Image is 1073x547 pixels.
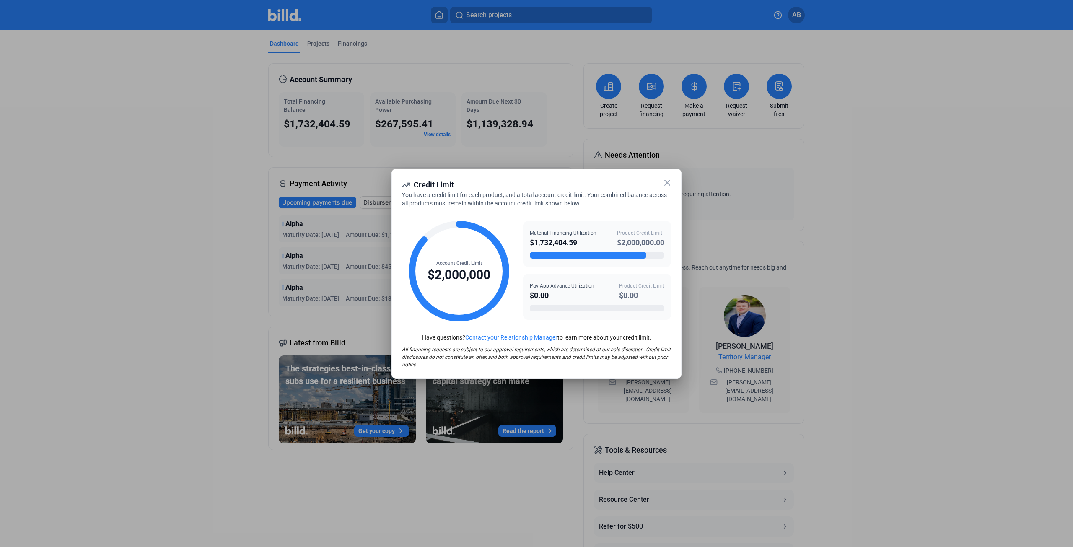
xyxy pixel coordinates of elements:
div: $2,000,000 [428,267,490,283]
div: $1,732,404.59 [530,237,596,249]
div: Product Credit Limit [619,282,664,290]
span: Credit Limit [414,180,454,189]
span: You have a credit limit for each product, and a total account credit limit. Your combined balance... [402,192,667,207]
div: Material Financing Utilization [530,229,596,237]
a: Contact your Relationship Manager [465,334,557,341]
span: All financing requests are subject to our approval requirements, which are determined at our sole... [402,347,671,368]
div: $2,000,000.00 [617,237,664,249]
div: $0.00 [530,290,594,301]
div: Pay App Advance Utilization [530,282,594,290]
div: $0.00 [619,290,664,301]
span: Have questions? to learn more about your credit limit. [422,334,651,341]
div: Product Credit Limit [617,229,664,237]
div: Account Credit Limit [428,259,490,267]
